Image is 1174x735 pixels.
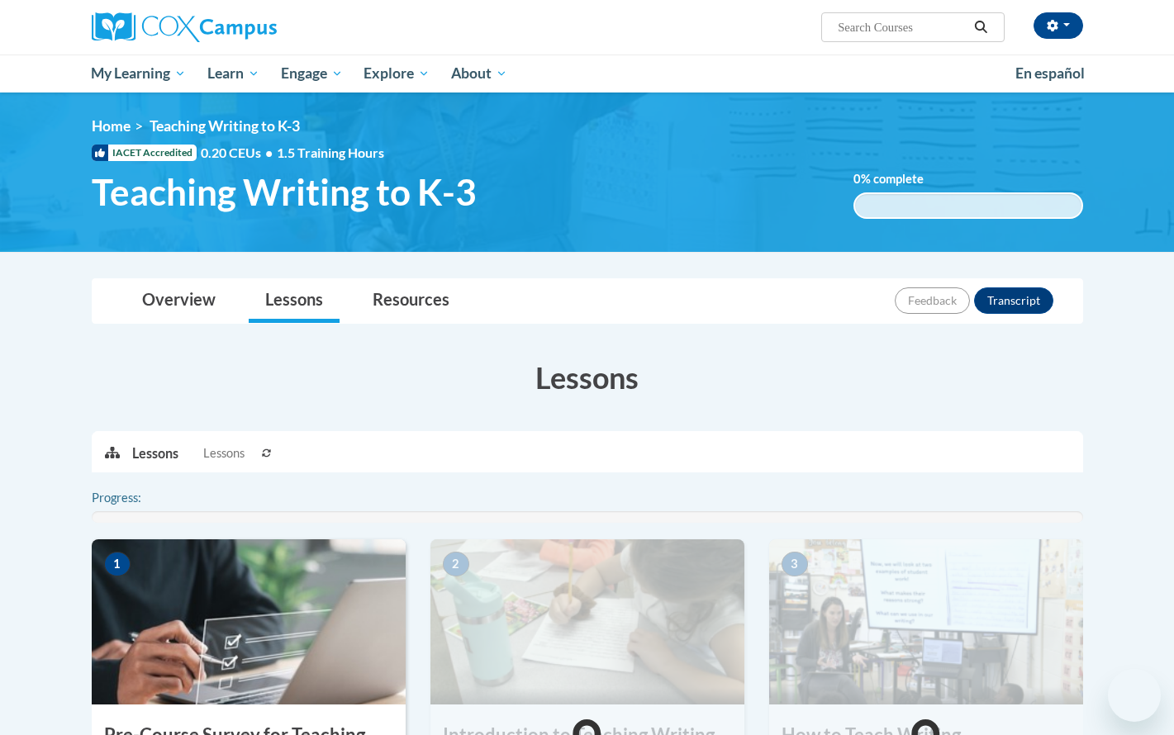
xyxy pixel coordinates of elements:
button: Feedback [895,287,970,314]
span: En español [1015,64,1085,82]
a: Cox Campus [92,12,406,42]
img: Course Image [430,539,744,704]
a: Home [92,117,131,135]
span: Lessons [203,444,245,462]
span: 0 [853,172,861,186]
img: Course Image [92,539,406,704]
a: Overview [126,279,232,323]
span: 3 [782,552,808,576]
span: 1.5 Training Hours [277,145,384,160]
span: About [451,64,507,83]
p: Lessons [132,444,178,462]
a: Explore [353,55,440,92]
div: Main menu [67,55,1108,92]
span: Engage [281,64,343,83]
button: Search [968,17,993,37]
input: Search Courses [836,17,968,37]
a: Resources [356,279,466,323]
span: 2 [443,552,469,576]
span: IACET Accredited [92,145,197,161]
span: 0.20 CEUs [201,144,277,162]
span: My Learning [91,64,186,83]
img: Cox Campus [92,12,277,42]
span: Learn [207,64,259,83]
button: Transcript [974,287,1053,314]
span: Teaching Writing to K-3 [150,117,300,135]
span: Teaching Writing to K-3 [92,170,477,214]
a: Lessons [249,279,340,323]
a: En español [1005,56,1096,91]
h3: Lessons [92,357,1083,398]
iframe: Button to launch messaging window [1108,669,1161,722]
span: • [265,145,273,160]
a: Engage [270,55,354,92]
label: Progress: [92,489,187,507]
span: Explore [364,64,430,83]
a: My Learning [81,55,197,92]
span: 1 [104,552,131,576]
button: Account Settings [1034,12,1083,39]
a: Learn [197,55,270,92]
a: About [440,55,518,92]
img: Course Image [769,539,1083,704]
label: % complete [853,170,948,188]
